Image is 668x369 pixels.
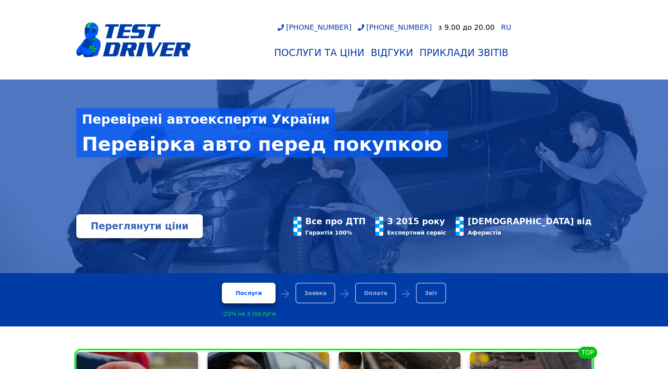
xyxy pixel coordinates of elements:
a: logotype@3x [76,3,191,76]
div: Приклади звітів [419,47,508,58]
div: З 2015 року [387,217,447,226]
div: Заявка [295,283,335,303]
a: Переглянути ціни [76,214,203,238]
a: Послуги [222,283,276,303]
div: Оплата [355,283,396,303]
div: -25% на 3 послуги [222,311,276,317]
div: Послуги та Ціни [274,47,364,58]
div: Відгуки [371,47,414,58]
a: Послуги та Ціни [271,44,367,62]
a: Відгуки [368,44,417,62]
div: Експертний сервіс [387,229,447,236]
div: Перевірені автоексперти України [76,108,335,131]
div: Гарантія 100% [305,229,366,236]
div: Все про ДТП [305,217,366,226]
a: [PHONE_NUMBER] [358,23,432,31]
span: RU [501,23,511,31]
div: Перевірка авто перед покупкою [76,131,448,157]
div: [DEMOGRAPHIC_DATA] від [468,217,592,226]
div: з 9.00 до 20.00 [438,23,495,31]
a: [PHONE_NUMBER] [278,23,351,31]
img: logotype@3x [76,22,191,57]
a: RU [501,24,511,31]
a: Приклади звітів [416,44,511,62]
div: Звіт [416,283,446,303]
div: Аферистів [468,229,592,236]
